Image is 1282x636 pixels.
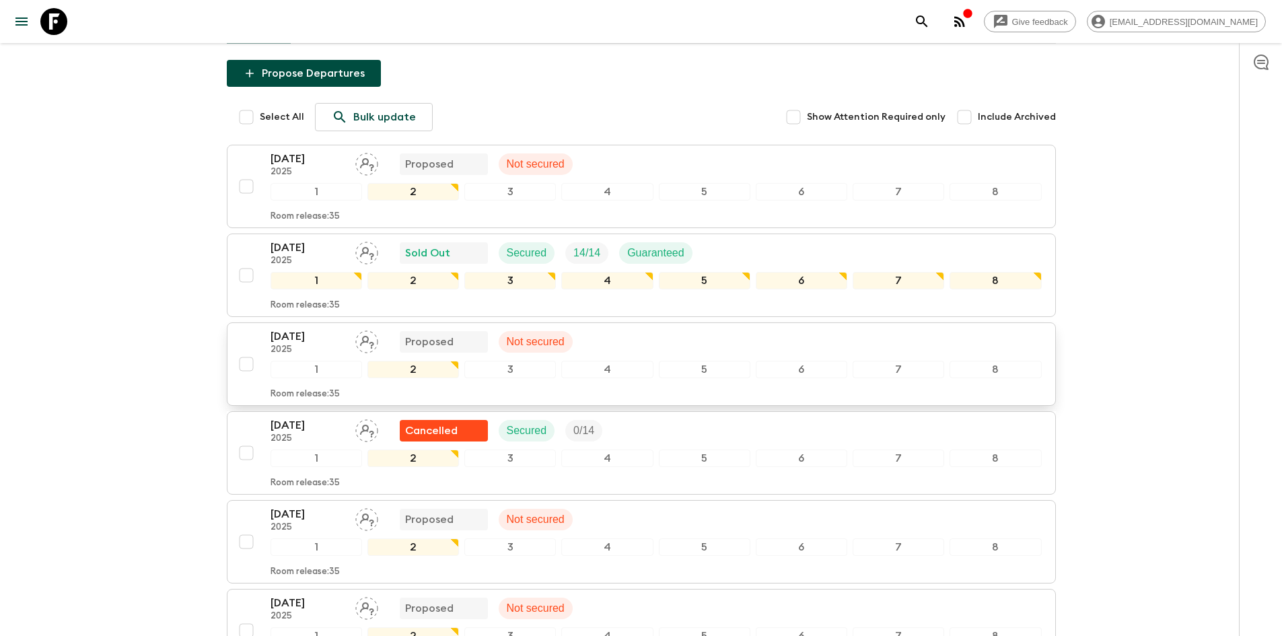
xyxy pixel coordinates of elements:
p: [DATE] [271,417,345,433]
div: Secured [499,420,555,441]
div: 8 [950,361,1041,378]
span: Assign pack leader [355,157,378,168]
button: [DATE]2025Assign pack leaderProposedNot secured12345678Room release:35 [227,500,1056,584]
div: 2 [367,183,459,201]
p: [DATE] [271,328,345,345]
button: [DATE]2025Assign pack leaderSold OutSecuredTrip FillGuaranteed12345678Room release:35 [227,234,1056,317]
p: Room release: 35 [271,389,340,400]
div: [EMAIL_ADDRESS][DOMAIN_NAME] [1087,11,1266,32]
p: [DATE] [271,151,345,167]
span: Assign pack leader [355,246,378,256]
div: 6 [756,183,847,201]
p: Proposed [405,600,454,616]
div: 1 [271,272,362,289]
div: 6 [756,272,847,289]
p: Sold Out [405,245,450,261]
button: search adventures [909,8,935,35]
p: [DATE] [271,595,345,611]
div: 4 [561,538,653,556]
span: Assign pack leader [355,601,378,612]
p: 0 / 14 [573,423,594,439]
button: [DATE]2025Assign pack leaderProposedNot secured12345678Room release:35 [227,322,1056,406]
div: 1 [271,361,362,378]
div: 5 [659,272,750,289]
div: 6 [756,538,847,556]
p: 2025 [271,433,345,444]
p: [DATE] [271,240,345,256]
div: 3 [464,183,556,201]
button: [DATE]2025Assign pack leaderProposedNot secured12345678Room release:35 [227,145,1056,228]
button: Propose Departures [227,60,381,87]
p: Cancelled [405,423,458,439]
p: Proposed [405,156,454,172]
p: 14 / 14 [573,245,600,261]
div: 7 [853,538,944,556]
div: 1 [271,538,362,556]
p: 2025 [271,345,345,355]
p: Room release: 35 [271,567,340,577]
div: 2 [367,272,459,289]
p: Proposed [405,511,454,528]
div: 8 [950,450,1041,467]
div: 3 [464,272,556,289]
div: Not secured [499,598,573,619]
p: Bulk update [353,109,416,125]
div: Not secured [499,153,573,175]
div: 3 [464,450,556,467]
div: Not secured [499,509,573,530]
div: 7 [853,272,944,289]
div: 7 [853,361,944,378]
span: Select All [260,110,304,124]
div: Flash Pack cancellation [400,420,488,441]
div: Not secured [499,331,573,353]
div: 5 [659,538,750,556]
a: Bulk update [315,103,433,131]
div: 3 [464,538,556,556]
div: 2 [367,361,459,378]
div: Trip Fill [565,242,608,264]
p: 2025 [271,522,345,533]
div: Secured [499,242,555,264]
div: 7 [853,450,944,467]
div: 2 [367,538,459,556]
div: Trip Fill [565,420,602,441]
div: 5 [659,183,750,201]
p: Room release: 35 [271,211,340,222]
p: [DATE] [271,506,345,522]
div: 6 [756,450,847,467]
p: Guaranteed [627,245,684,261]
span: Give feedback [1005,17,1075,27]
p: 2025 [271,611,345,622]
p: Not secured [507,511,565,528]
div: 5 [659,361,750,378]
span: Assign pack leader [355,334,378,345]
div: 6 [756,361,847,378]
div: 1 [271,183,362,201]
div: 4 [561,183,653,201]
p: Not secured [507,334,565,350]
span: Include Archived [978,110,1056,124]
span: Show Attention Required only [807,110,946,124]
p: Not secured [507,600,565,616]
button: [DATE]2025Assign pack leaderFlash Pack cancellationSecuredTrip Fill12345678Room release:35 [227,411,1056,495]
a: Give feedback [984,11,1076,32]
div: 8 [950,538,1041,556]
div: 8 [950,183,1041,201]
p: Not secured [507,156,565,172]
div: 3 [464,361,556,378]
span: Assign pack leader [355,423,378,434]
p: Room release: 35 [271,478,340,489]
p: 2025 [271,256,345,267]
div: 5 [659,450,750,467]
div: 4 [561,272,653,289]
div: 2 [367,450,459,467]
p: Secured [507,245,547,261]
div: 4 [561,450,653,467]
p: Room release: 35 [271,300,340,311]
div: 4 [561,361,653,378]
p: 2025 [271,167,345,178]
span: Assign pack leader [355,512,378,523]
span: [EMAIL_ADDRESS][DOMAIN_NAME] [1102,17,1265,27]
div: 7 [853,183,944,201]
p: Secured [507,423,547,439]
